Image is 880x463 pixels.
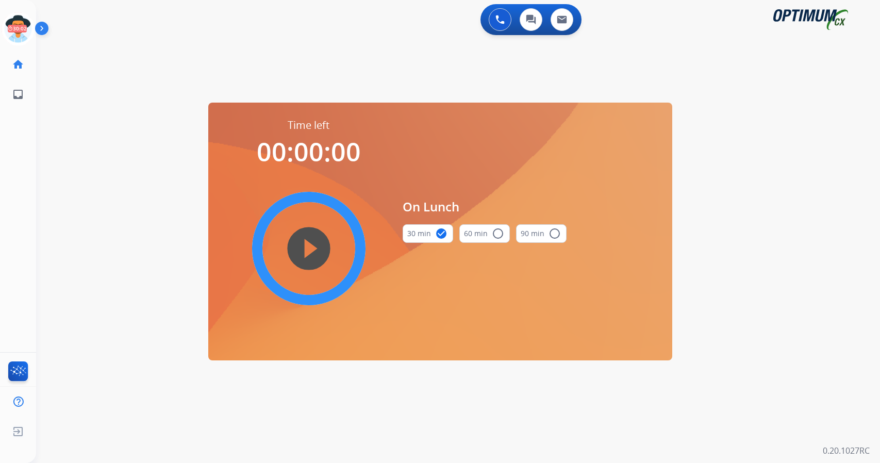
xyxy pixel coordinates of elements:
span: On Lunch [403,197,567,216]
mat-icon: home [12,58,24,71]
mat-icon: inbox [12,88,24,101]
button: 60 min [459,224,510,243]
mat-icon: play_circle_filled [303,242,315,255]
mat-icon: check_circle [435,227,447,240]
span: Time left [288,118,329,133]
mat-icon: radio_button_unchecked [492,227,504,240]
p: 0.20.1027RC [823,444,870,457]
button: 90 min [516,224,567,243]
mat-icon: radio_button_unchecked [549,227,561,240]
button: 30 min [403,224,453,243]
span: 00:00:00 [257,134,361,169]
